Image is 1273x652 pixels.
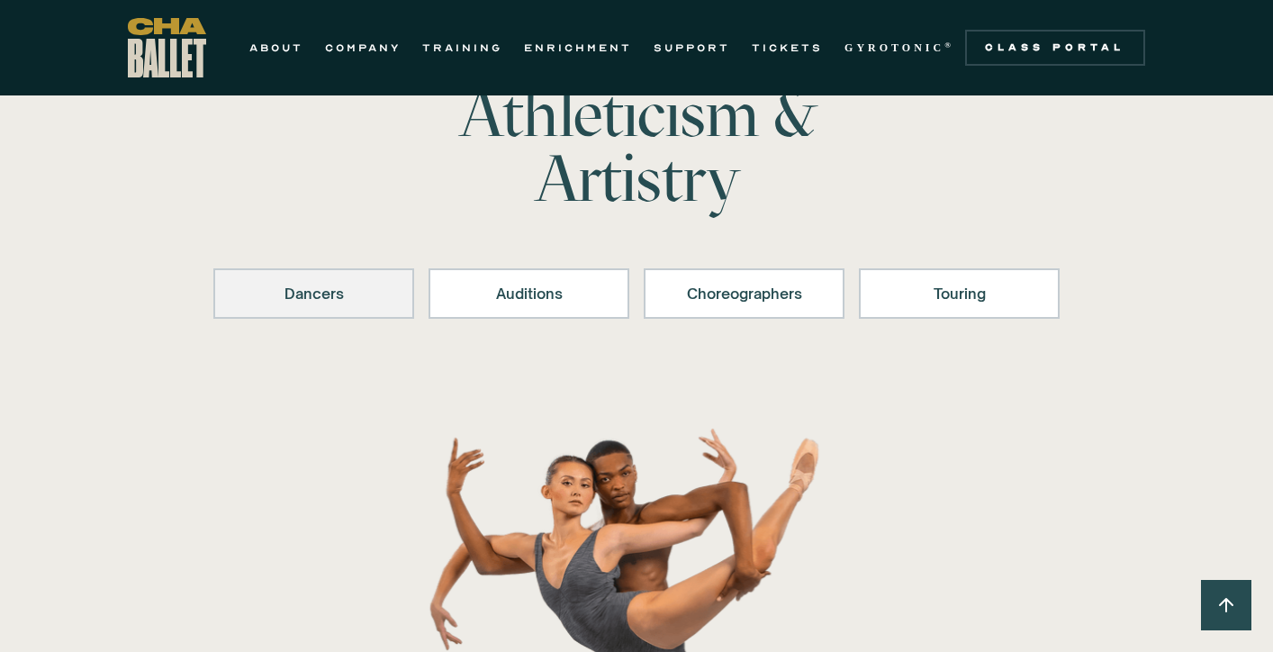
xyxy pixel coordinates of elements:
[452,283,606,304] div: Auditions
[213,268,414,319] a: Dancers
[654,37,730,59] a: SUPPORT
[844,41,944,54] strong: GYROTONIC
[859,268,1060,319] a: Touring
[429,268,629,319] a: Auditions
[976,41,1134,55] div: Class Portal
[356,81,917,211] h1: Athleticism & Artistry
[667,283,821,304] div: Choreographers
[422,37,502,59] a: TRAINING
[249,37,303,59] a: ABOUT
[237,283,391,304] div: Dancers
[944,41,954,50] sup: ®
[752,37,823,59] a: TICKETS
[644,268,844,319] a: Choreographers
[325,37,401,59] a: COMPANY
[844,37,954,59] a: GYROTONIC®
[128,18,206,77] a: home
[882,283,1036,304] div: Touring
[524,37,632,59] a: ENRICHMENT
[965,30,1145,66] a: Class Portal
